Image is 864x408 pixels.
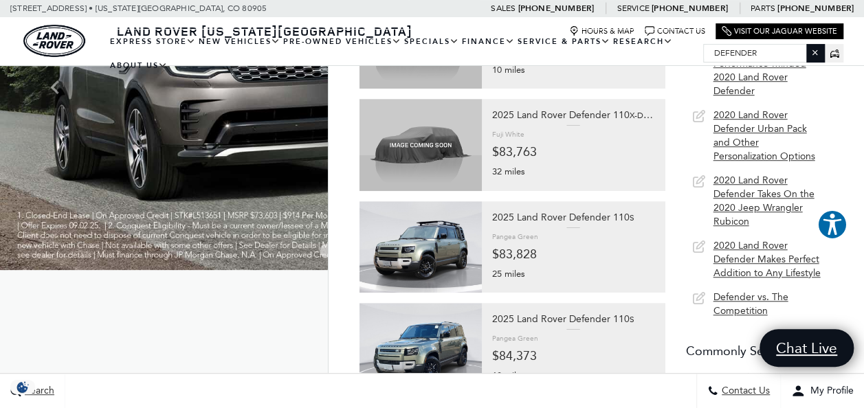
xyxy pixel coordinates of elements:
a: Finance [461,30,516,54]
a: 2025 Land Rover Defender 110SPangea Green$84,37310 miles [359,303,665,394]
div: Pangea Green [492,329,538,348]
div: Pangea Green [492,227,538,246]
div: $84,373 [492,348,655,364]
span: 2020 Land Rover Defender Makes Perfect Addition to Any Lifestyle [713,240,821,279]
a: Specials [403,30,461,54]
span: Go to slide 1 [320,244,333,258]
span: 2020 Land Rover Defender Takes On the 2020 Jeep Wrangler Rubicon [713,174,815,227]
div: 10 miles [492,58,655,78]
span: Service [617,3,649,13]
a: Service & Parts [516,30,612,54]
a: 2025 Land Rover Defender 110X-Dynamic SEFuji White$83,76332 miles [359,99,665,190]
a: [PHONE_NUMBER] [777,3,854,14]
a: Contact Us [645,26,705,36]
div: $83,828 [492,246,655,262]
a: 2020 Land Rover Defender Takes On the 2020 Jeep Wrangler Rubicon [686,170,828,232]
div: 2025 Land Rover Defender 110 [492,310,655,329]
a: [STREET_ADDRESS] • [US_STATE][GEOGRAPHIC_DATA], CO 80905 [10,3,267,13]
a: 2025 Land Rover Defender 110SPangea Green$83,82825 miles [359,201,665,293]
small: S [630,213,634,223]
div: Previous [41,67,69,108]
span: New Vehicles [713,372,771,383]
a: Research [612,30,674,54]
a: land-rover [23,25,85,57]
a: New Vehicles [197,30,282,54]
span: My Profile [805,385,854,397]
section: Click to Open Cookie Consent Modal [7,380,38,394]
a: [PHONE_NUMBER] [652,3,728,14]
div: Commonly Searched: [686,342,828,364]
a: Land Rover [US_STATE][GEOGRAPHIC_DATA] [109,23,421,39]
span: Defender vs. The Competition [713,291,788,317]
div: Fuji White [492,125,524,144]
a: 2020 Land Rover Defender Urban Pack and Other Personalization Options [686,105,828,167]
button: Close the search field [806,44,823,61]
img: Land Rover [23,25,85,57]
small: S [630,315,634,324]
a: About Us [109,54,169,78]
div: 10 miles [492,364,655,384]
a: Hours & Map [569,26,634,36]
img: Opt-Out Icon [7,380,38,394]
span: Land Rover [US_STATE][GEOGRAPHIC_DATA] [117,23,412,39]
div: 2025 Land Rover Defender 110 [492,106,655,125]
a: EXPRESS STORE [109,30,197,54]
a: 2020 Land Rover Defender Makes Perfect Addition to Any Lifestyle [686,236,828,284]
a: [PHONE_NUMBER] [518,3,594,14]
div: 32 miles [492,160,655,180]
div: $83,763 [492,144,655,160]
aside: Accessibility Help Desk [817,209,848,242]
a: New Vehicles [686,367,828,388]
a: Visit Our Jaguar Website [722,26,837,36]
a: Chat Live [760,329,854,367]
button: Explore your accessibility options [817,209,848,240]
span: Chat Live [769,339,844,357]
img: 2faf7bc3425f45af4fc5f5a66fdf1d89.jpg [359,201,482,293]
a: Defender vs. The Competition [686,287,828,321]
button: Open user profile menu [781,374,864,408]
span: Contact Us [718,385,770,397]
div: 2025 Land Rover Defender 110 [492,208,655,227]
span: Parts [751,3,775,13]
small: X-Dynamic SE [630,109,681,121]
img: 8f616bfa1f1cb84c76f2a9e979536eb7.jpg [359,303,482,394]
img: land-rover-placeholder.jpg [359,99,482,190]
a: Pre-Owned Vehicles [282,30,403,54]
div: 25 miles [492,262,655,282]
nav: Main Navigation [109,30,703,78]
span: Sales [491,3,516,13]
input: Search [704,45,824,61]
span: 2020 Land Rover Defender Urban Pack and Other Personalization Options [713,109,815,162]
